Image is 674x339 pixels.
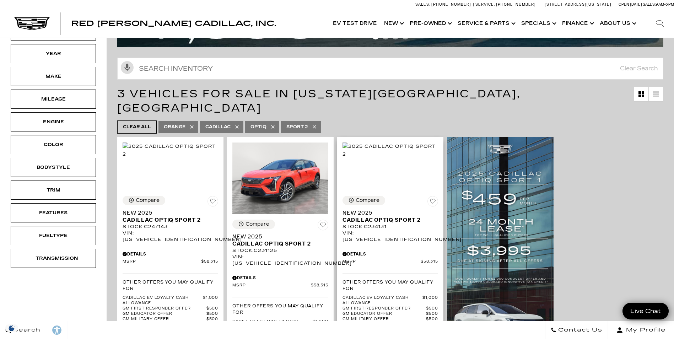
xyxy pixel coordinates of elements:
[232,247,328,254] div: Stock : C231125
[559,9,596,38] a: Finance
[123,224,218,230] div: Stock : C247143
[343,259,421,264] span: MSRP
[207,196,218,209] button: Save Vehicle
[427,196,438,209] button: Save Vehicle
[343,311,426,317] span: GM Educator Offer
[232,240,323,247] span: Cadillac OPTIQ Sport 2
[123,216,213,224] span: Cadillac OPTIQ Sport 2
[36,72,71,80] div: Make
[343,295,438,306] a: Cadillac EV Loyalty Cash Allowance $1,000
[381,9,406,38] a: New
[343,311,438,317] a: GM Educator Offer $500
[426,311,438,317] span: $500
[608,321,674,339] button: Open user profile menu
[123,230,218,243] div: VIN: [US_VEHICLE_IDENTIFICATION_NUMBER]
[406,9,454,38] a: Pre-Owned
[123,142,218,158] img: 2025 Cadillac OPTIQ Sport 2
[643,2,656,7] span: Sales:
[36,186,71,194] div: Trim
[121,61,134,74] svg: Click to toggle on voice search
[117,58,663,80] input: Search Inventory
[123,306,218,311] a: GM First Responder Offer $500
[343,279,438,292] p: Other Offers You May Qualify For
[11,135,96,154] div: ColorColor
[4,324,20,332] section: Click to Open Cookie Consent Modal
[11,325,41,335] span: Search
[311,283,328,288] span: $58,315
[136,197,160,204] div: Compare
[343,224,438,230] div: Stock : C234131
[123,209,213,216] span: New 2025
[123,306,206,311] span: GM First Responder Offer
[11,158,96,177] div: BodystyleBodystyle
[422,295,438,306] span: $1,000
[286,123,308,131] span: Sport 2
[356,197,379,204] div: Compare
[206,311,219,317] span: $500
[426,306,438,311] span: $500
[596,9,638,38] a: About Us
[123,279,218,292] p: Other Offers You May Qualify For
[123,259,218,264] a: MSRP $58,315
[343,306,426,311] span: GM First Responder Offer
[36,209,71,217] div: Features
[454,9,518,38] a: Service & Parts
[623,325,666,335] span: My Profile
[123,317,206,322] span: GM Military Offer
[232,275,328,281] div: Pricing Details - New 2025 Cadillac OPTIQ Sport 2
[421,259,438,264] span: $58,315
[518,9,559,38] a: Specials
[343,295,423,306] span: Cadillac EV Loyalty Cash Allowance
[232,254,328,267] div: VIN: [US_VEHICLE_IDENTIFICATION_NUMBER]
[431,2,471,7] span: [PHONE_NUMBER]
[117,87,521,114] span: 3 Vehicles for Sale in [US_STATE][GEOGRAPHIC_DATA], [GEOGRAPHIC_DATA]
[11,181,96,200] div: TrimTrim
[36,118,71,126] div: Engine
[11,249,96,268] div: TransmissionTransmission
[14,17,50,30] img: Cadillac Dark Logo with Cadillac White Text
[496,2,536,7] span: [PHONE_NUMBER]
[343,216,433,224] span: Cadillac OPTIQ Sport 2
[11,226,96,245] div: FueltypeFueltype
[656,2,674,7] span: 9 AM-6 PM
[232,319,313,330] span: Cadillac EV Loyalty Cash Allowance
[545,321,608,339] a: Contact Us
[627,307,664,315] span: Live Chat
[36,232,71,240] div: Fueltype
[343,142,438,158] img: 2025 Cadillac OPTIQ Sport 2
[123,123,151,131] span: Clear All
[4,324,20,332] img: Opt-Out Icon
[123,209,218,224] a: New 2025Cadillac OPTIQ Sport 2
[329,9,381,38] a: EV Test Drive
[232,142,328,214] img: 2025 Cadillac OPTIQ Sport 2
[123,317,218,322] a: GM Military Offer $500
[206,306,219,311] span: $500
[556,325,602,335] span: Contact Us
[123,311,206,317] span: GM Educator Offer
[313,319,328,330] span: $1,000
[343,209,433,216] span: New 2025
[232,220,275,229] button: Compare Vehicle
[343,251,438,257] div: Pricing Details - New 2025 Cadillac OPTIQ Sport 2
[415,2,430,7] span: Sales:
[232,283,311,288] span: MSRP
[343,306,438,311] a: GM First Responder Offer $500
[71,19,276,28] span: Red [PERSON_NAME] Cadillac, Inc.
[36,163,71,171] div: Bodystyle
[71,20,276,27] a: Red [PERSON_NAME] Cadillac, Inc.
[415,2,473,6] a: Sales: [PHONE_NUMBER]
[622,303,669,319] a: Live Chat
[475,2,495,7] span: Service:
[123,295,218,306] a: Cadillac EV Loyalty Cash Allowance $1,000
[205,123,231,131] span: Cadillac
[343,317,426,322] span: GM Military Offer
[123,259,201,264] span: MSRP
[246,221,269,227] div: Compare
[11,203,96,222] div: FeaturesFeatures
[36,50,71,58] div: Year
[343,209,438,224] a: New 2025Cadillac OPTIQ Sport 2
[426,317,438,322] span: $500
[11,112,96,131] div: EngineEngine
[343,196,385,205] button: Compare Vehicle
